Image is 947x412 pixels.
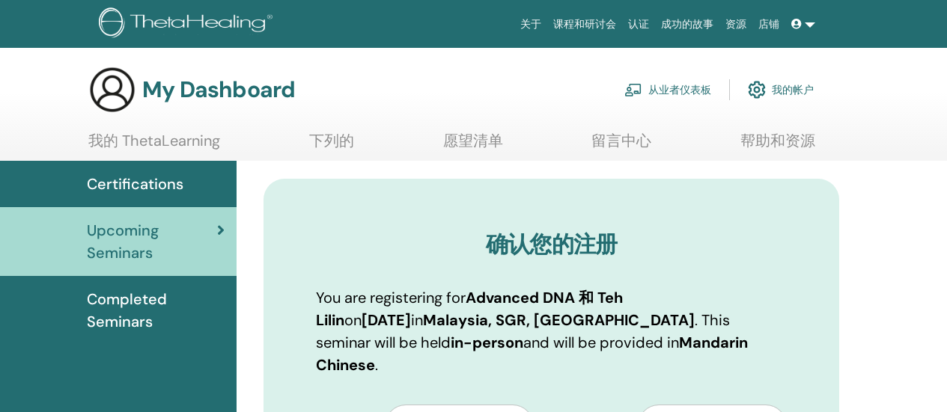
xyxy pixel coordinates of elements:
a: 资源 [719,10,752,38]
a: 从业者仪表板 [624,73,711,106]
span: Certifications [87,173,183,195]
a: 帮助和资源 [740,132,815,161]
a: 认证 [622,10,655,38]
h3: My Dashboard [142,76,295,103]
a: 我的 ThetaLearning [88,132,220,161]
a: 课程和研讨会 [547,10,622,38]
a: 愿望清单 [443,132,503,161]
h3: 确认您的注册 [316,231,787,258]
img: cog.svg [748,77,766,102]
b: Malaysia, SGR, [GEOGRAPHIC_DATA] [423,310,695,330]
a: 下列的 [309,132,354,161]
a: 我的帐户 [748,73,814,106]
b: in-person [451,333,523,352]
a: 关于 [514,10,547,38]
a: 成功的故事 [655,10,719,38]
p: You are registering for on in . This seminar will be held and will be provided in . [316,286,787,376]
b: [DATE] [362,310,411,330]
a: 店铺 [752,10,785,38]
span: Completed Seminars [87,288,225,333]
img: chalkboard-teacher.svg [624,83,642,96]
span: Upcoming Seminars [87,219,217,264]
img: logo.png [99,7,278,41]
a: 留言中心 [591,132,651,161]
img: generic-user-icon.jpg [88,66,136,114]
b: Advanced DNA 和 Teh Lilin [316,288,623,330]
